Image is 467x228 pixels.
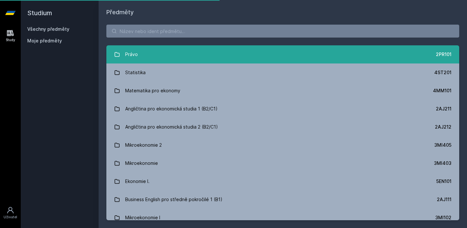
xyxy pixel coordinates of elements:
div: Angličtina pro ekonomická studia 1 (B2/C1) [125,102,218,115]
h1: Předměty [106,8,459,17]
div: Statistika [125,66,146,79]
a: Mikroekonomie I 3MI102 [106,209,459,227]
div: 2AJ212 [435,124,451,130]
div: Právo [125,48,138,61]
a: Mikroekonomie 2 3MI405 [106,136,459,154]
div: 2AJ211 [436,106,451,112]
a: Matematika pro ekonomy 4MM101 [106,82,459,100]
div: 3MI405 [434,142,451,148]
div: Mikroekonomie [125,157,158,170]
a: Právo 2PR101 [106,45,459,63]
div: Matematika pro ekonomy [125,84,180,97]
div: 4ST201 [434,69,451,76]
div: 4MM101 [433,87,451,94]
a: Statistika 4ST201 [106,63,459,82]
div: Mikroekonomie I [125,211,160,224]
div: 5EN101 [436,178,451,185]
a: Mikroekonomie 3MI403 [106,154,459,172]
div: 3MI102 [435,214,451,221]
div: 2AJ111 [437,196,451,203]
a: Všechny předměty [27,26,69,32]
a: Study [1,26,19,46]
div: 2PR101 [436,51,451,58]
a: Angličtina pro ekonomická studia 1 (B2/C1) 2AJ211 [106,100,459,118]
div: Mikroekonomie 2 [125,139,162,152]
a: Angličtina pro ekonomická studia 2 (B2/C1) 2AJ212 [106,118,459,136]
input: Název nebo ident předmětu… [106,25,459,38]
div: Business English pro středně pokročilé 1 (B1) [125,193,222,206]
div: Ekonomie I. [125,175,150,188]
div: 3MI403 [434,160,451,166]
a: Uživatel [1,203,19,223]
div: Study [6,38,15,42]
span: Moje předměty [27,38,62,44]
a: Ekonomie I. 5EN101 [106,172,459,190]
div: Angličtina pro ekonomická studia 2 (B2/C1) [125,120,218,133]
div: Uživatel [4,215,17,220]
a: Business English pro středně pokročilé 1 (B1) 2AJ111 [106,190,459,209]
